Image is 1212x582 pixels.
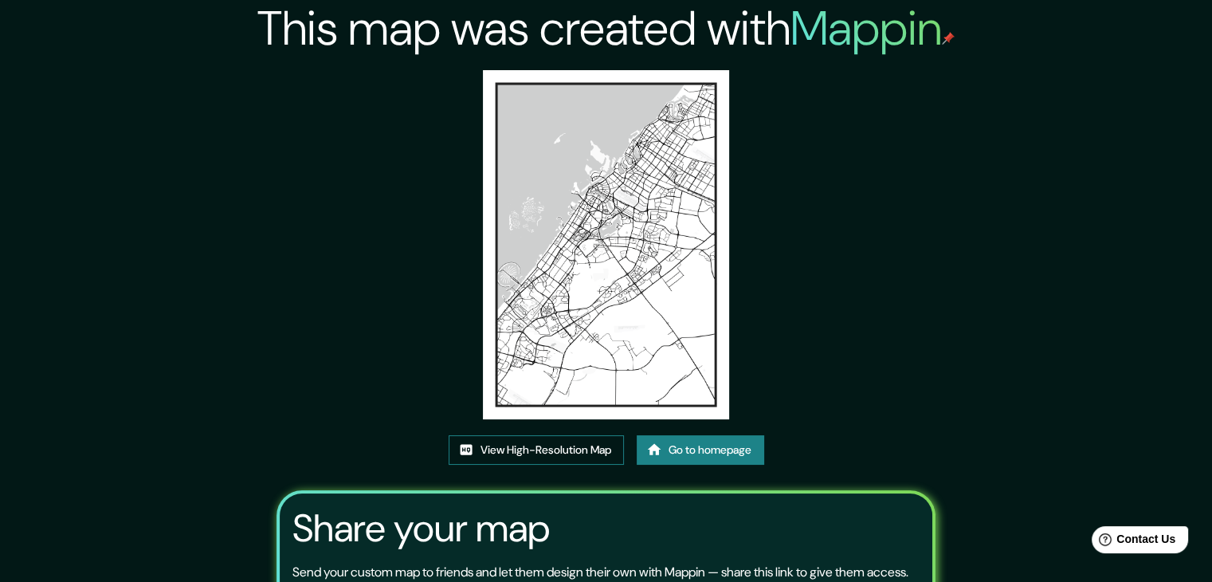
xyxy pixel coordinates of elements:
a: Go to homepage [637,435,764,465]
iframe: Help widget launcher [1070,520,1194,564]
img: created-map [483,70,730,419]
img: mappin-pin [942,32,955,45]
a: View High-Resolution Map [449,435,624,465]
h3: Share your map [292,506,550,551]
p: Send your custom map to friends and let them design their own with Mappin — share this link to gi... [292,563,908,582]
